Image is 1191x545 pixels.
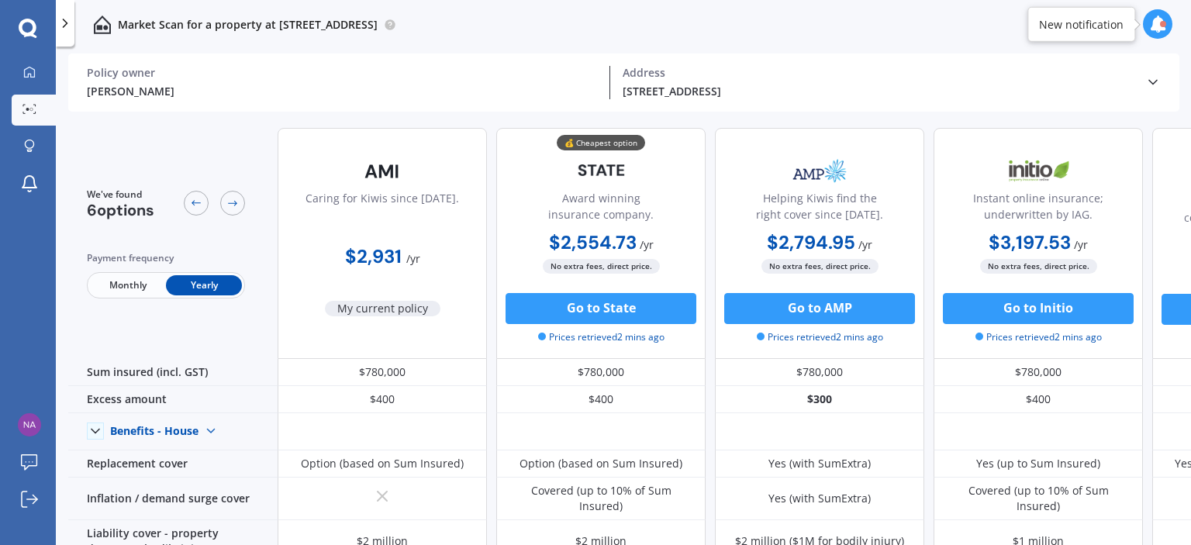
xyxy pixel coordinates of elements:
div: $780,000 [496,359,706,386]
div: Yes (up to Sum Insured) [976,456,1100,471]
div: $780,000 [278,359,487,386]
b: $2,931 [345,244,402,268]
div: Policy owner [87,66,597,80]
button: Go to State [506,293,696,324]
div: Yes (with SumExtra) [768,491,871,506]
span: We've found [87,188,154,202]
img: home-and-contents.b802091223b8502ef2dd.svg [93,16,112,34]
div: Option (based on Sum Insured) [520,456,682,471]
div: Caring for Kiwis since [DATE]. [306,190,459,229]
div: Helping Kiwis find the right cover since [DATE]. [728,190,911,229]
div: $780,000 [715,359,924,386]
img: State-text-1.webp [550,152,652,188]
span: Monthly [90,275,166,295]
div: [STREET_ADDRESS] [623,83,1133,99]
p: Market Scan for a property at [STREET_ADDRESS] [118,17,378,33]
div: Benefits - House [110,424,198,438]
img: Initio.webp [987,152,1089,191]
div: Yes (with SumExtra) [768,456,871,471]
span: No extra fees, direct price. [980,259,1097,274]
div: Instant online insurance; underwritten by IAG. [947,190,1130,229]
div: Replacement cover [68,450,278,478]
span: / yr [640,237,654,252]
span: / yr [1074,237,1088,252]
div: Excess amount [68,386,278,413]
div: [PERSON_NAME] [87,83,597,99]
div: Inflation / demand surge cover [68,478,278,520]
b: $2,794.95 [767,230,855,254]
div: Address [623,66,1133,80]
b: $2,554.73 [549,230,637,254]
span: Prices retrieved 2 mins ago [975,330,1102,344]
div: Sum insured (incl. GST) [68,359,278,386]
img: Benefit content down [198,419,223,443]
img: AMP.webp [768,152,871,191]
div: Award winning insurance company. [509,190,692,229]
span: / yr [858,237,872,252]
img: AMI-text-1.webp [331,152,433,191]
span: / yr [406,251,420,266]
span: My current policy [325,301,440,316]
div: $400 [496,386,706,413]
span: No extra fees, direct price. [761,259,879,274]
div: Option (based on Sum Insured) [301,456,464,471]
div: Covered (up to 10% of Sum Insured) [945,483,1131,514]
img: 0d36924b6a3dc54f0b94a4b4860d3b98 [18,413,41,436]
span: Yearly [166,275,242,295]
div: 💰 Cheapest option [557,135,645,150]
div: Payment frequency [87,250,245,266]
button: Go to Initio [943,293,1134,324]
span: Prices retrieved 2 mins ago [757,330,883,344]
div: Covered (up to 10% of Sum Insured) [508,483,694,514]
span: Prices retrieved 2 mins ago [538,330,665,344]
button: Go to AMP [724,293,915,324]
div: $300 [715,386,924,413]
b: $3,197.53 [989,230,1071,254]
div: New notification [1039,16,1124,32]
div: $400 [278,386,487,413]
div: $400 [934,386,1143,413]
span: 6 options [87,200,154,220]
span: No extra fees, direct price. [543,259,660,274]
div: $780,000 [934,359,1143,386]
